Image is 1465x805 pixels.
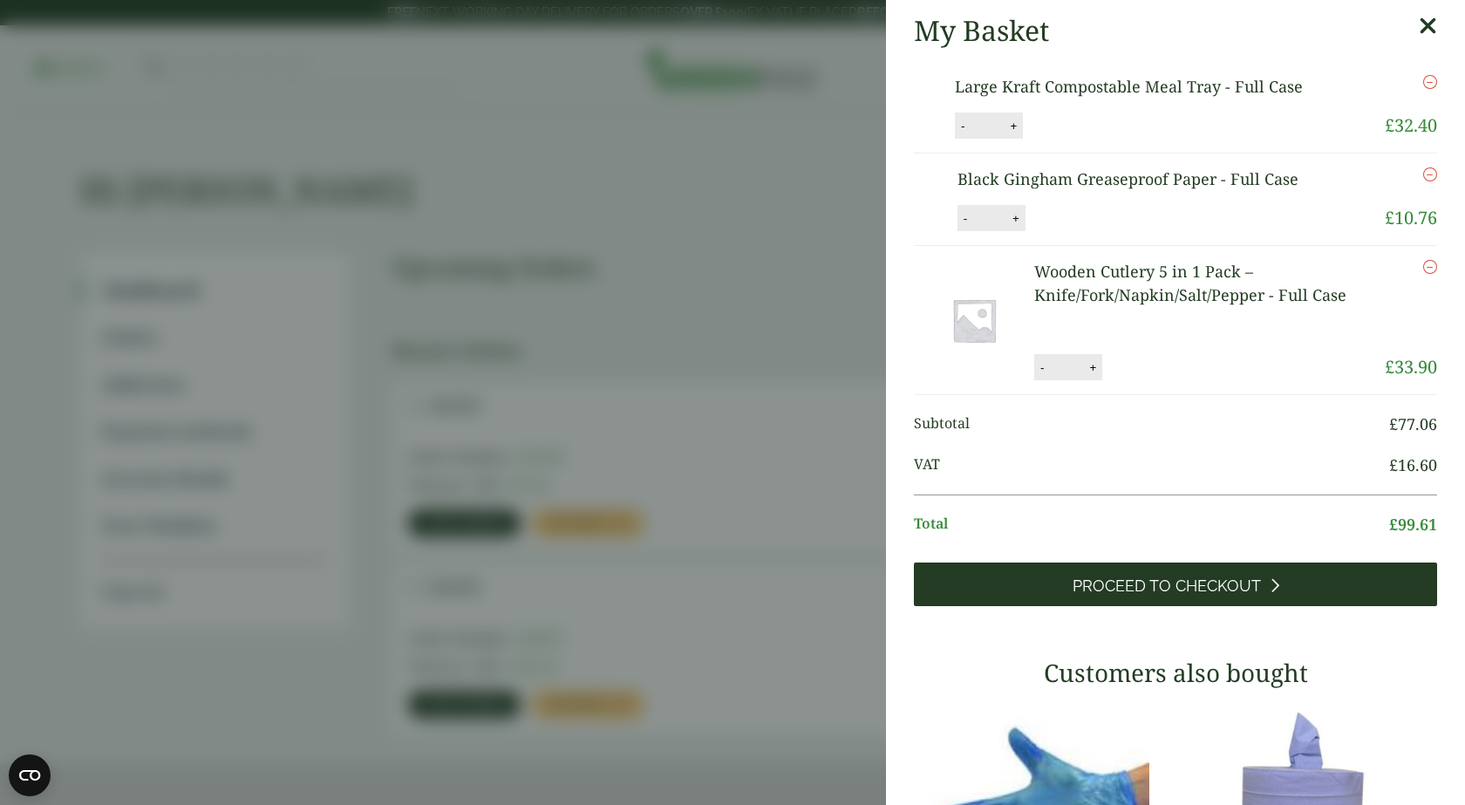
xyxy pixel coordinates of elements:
[1385,206,1437,229] bdi: 10.76
[914,563,1437,606] a: Proceed to Checkout
[1423,260,1437,274] a: Remove this item
[1389,514,1437,535] bdi: 99.61
[1389,514,1398,535] span: £
[914,454,1389,477] span: VAT
[958,211,972,226] button: -
[955,76,1303,97] a: Large Kraft Compostable Meal Tray - Full Case
[914,513,1389,536] span: Total
[1389,454,1437,475] bdi: 16.60
[1084,360,1101,375] button: +
[1034,261,1346,305] a: Wooden Cutlery 5 in 1 Pack – Knife/Fork/Napkin/Salt/Pepper - Full Case
[1005,119,1022,133] button: +
[1385,206,1394,229] span: £
[1423,75,1437,89] a: Remove this item
[957,168,1298,189] a: Black Gingham Greaseproof Paper - Full Case
[956,119,970,133] button: -
[1035,360,1049,375] button: -
[1073,576,1261,596] span: Proceed to Checkout
[914,413,1389,436] span: Subtotal
[914,167,957,196] img: Black Gingham Greaseproof Paper-Full Case-0
[1385,113,1394,137] span: £
[914,260,1034,380] img: Placeholder
[1389,454,1398,475] span: £
[1385,355,1437,379] bdi: 33.90
[1385,355,1394,379] span: £
[1385,113,1437,137] bdi: 32.40
[1389,413,1398,434] span: £
[9,754,51,796] button: Open CMP widget
[1423,167,1437,181] a: Remove this item
[914,658,1437,688] h3: Customers also bought
[1389,413,1437,434] bdi: 77.06
[914,14,1049,47] h2: My Basket
[1007,211,1025,226] button: +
